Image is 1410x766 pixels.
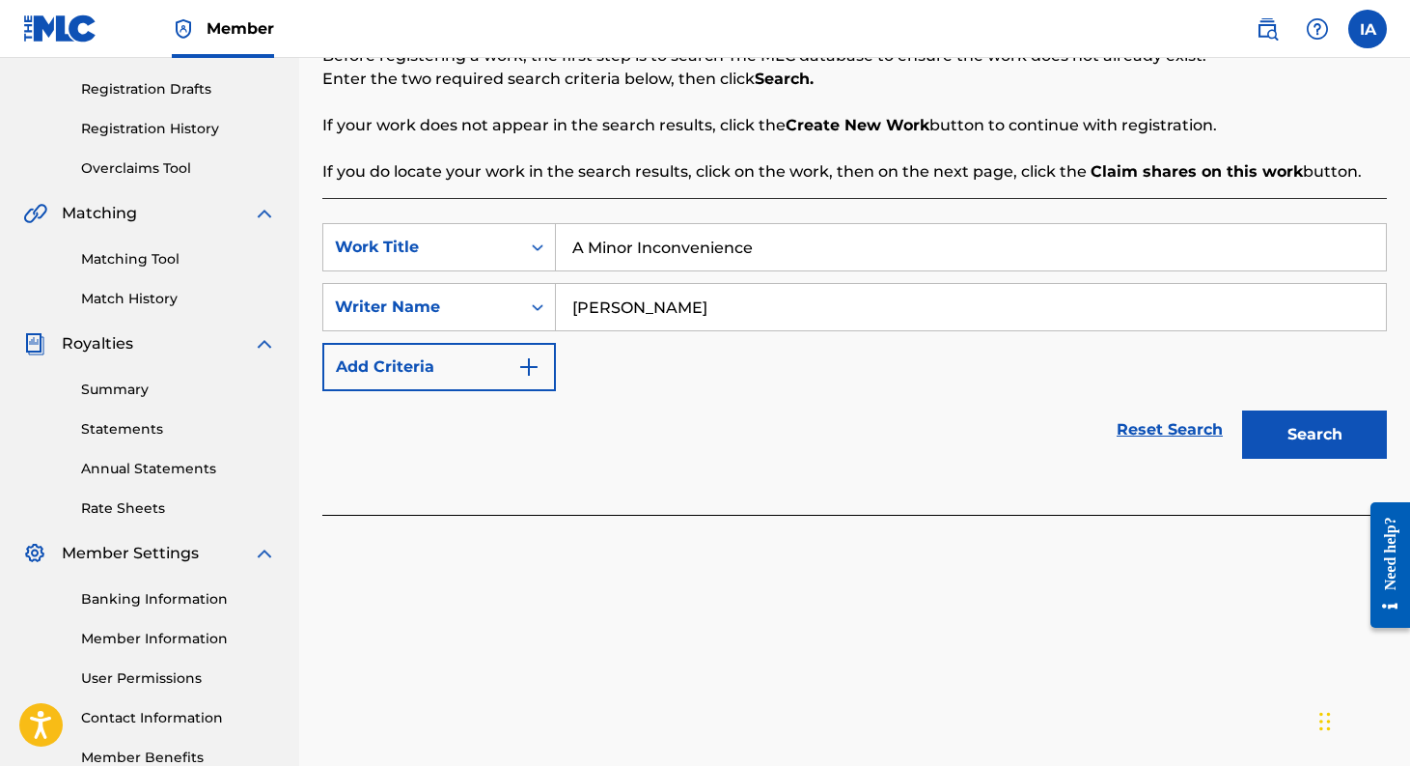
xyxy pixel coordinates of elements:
img: MLC Logo [23,14,97,43]
a: Registration Drafts [81,79,276,99]
a: Public Search [1248,10,1286,48]
img: expand [253,202,276,225]
div: Writer Name [335,296,509,319]
div: Work Title [335,236,509,259]
a: Registration History [81,119,276,139]
iframe: Resource Center [1356,488,1410,643]
span: Matching [62,202,137,225]
p: If you do locate your work in the search results, click on the work, then on the next page, click... [322,160,1387,184]
a: Rate Sheets [81,498,276,519]
a: Overclaims Tool [81,158,276,179]
img: Member Settings [23,542,46,565]
p: If your work does not appear in the search results, click the button to continue with registration. [322,114,1387,137]
div: Drag [1319,693,1331,751]
strong: Search. [755,70,814,88]
span: Member Settings [62,542,199,565]
img: 9d2ae6d4665cec9f34b9.svg [517,355,540,379]
a: Matching Tool [81,249,276,270]
button: Add Criteria [322,343,556,391]
a: User Permissions [81,668,276,689]
button: Search [1242,411,1387,459]
span: Member [207,17,274,40]
p: Enter the two required search criteria below, then click [322,68,1387,91]
img: expand [253,332,276,355]
img: Top Rightsholder [172,17,195,41]
form: Search Form [322,223,1387,468]
span: Royalties [62,332,133,355]
img: Royalties [23,332,46,355]
div: Help [1298,10,1337,48]
a: Summary [81,380,276,400]
img: search [1256,17,1279,41]
a: Member Information [81,629,276,649]
a: Match History [81,289,276,309]
strong: Create New Work [786,116,929,134]
div: User Menu [1348,10,1387,48]
img: expand [253,542,276,565]
a: Reset Search [1107,409,1232,451]
strong: Claim shares on this work [1091,162,1303,181]
a: Contact Information [81,708,276,728]
iframe: Chat Widget [1313,673,1410,766]
a: Banking Information [81,589,276,610]
img: help [1306,17,1329,41]
a: Statements [81,419,276,440]
img: Matching [23,202,47,225]
a: Annual Statements [81,459,276,479]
